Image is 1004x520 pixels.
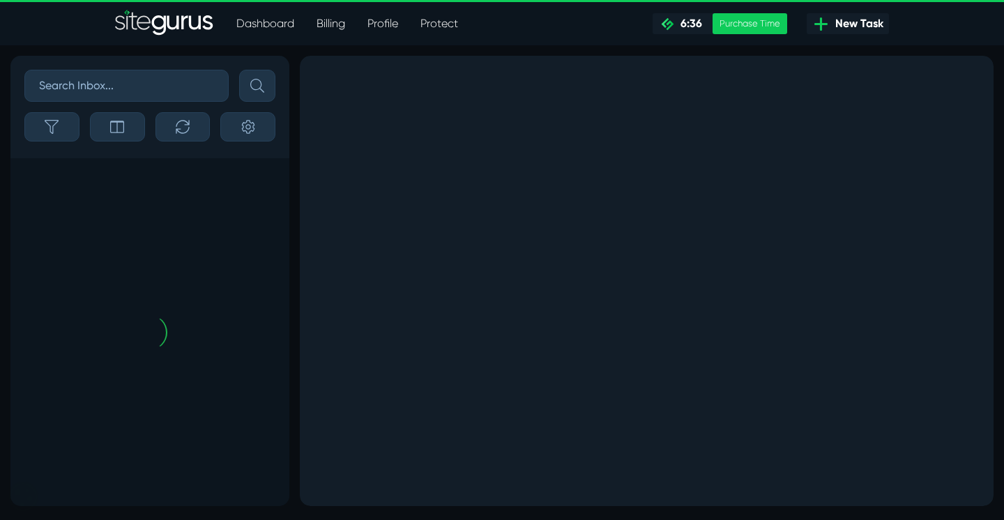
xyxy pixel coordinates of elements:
[713,13,787,34] div: Purchase Time
[305,10,356,38] a: Billing
[225,10,305,38] a: Dashboard
[115,10,214,38] img: Sitegurus Logo
[7,481,39,513] div: Cookie consent button
[675,17,702,30] span: 6:36
[807,13,889,34] a: New Task
[409,10,469,38] a: Protect
[830,15,883,32] span: New Task
[24,70,229,102] input: Search Inbox...
[653,13,787,34] a: 6:36 Purchase Time
[356,10,409,38] a: Profile
[115,10,214,38] a: SiteGurus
